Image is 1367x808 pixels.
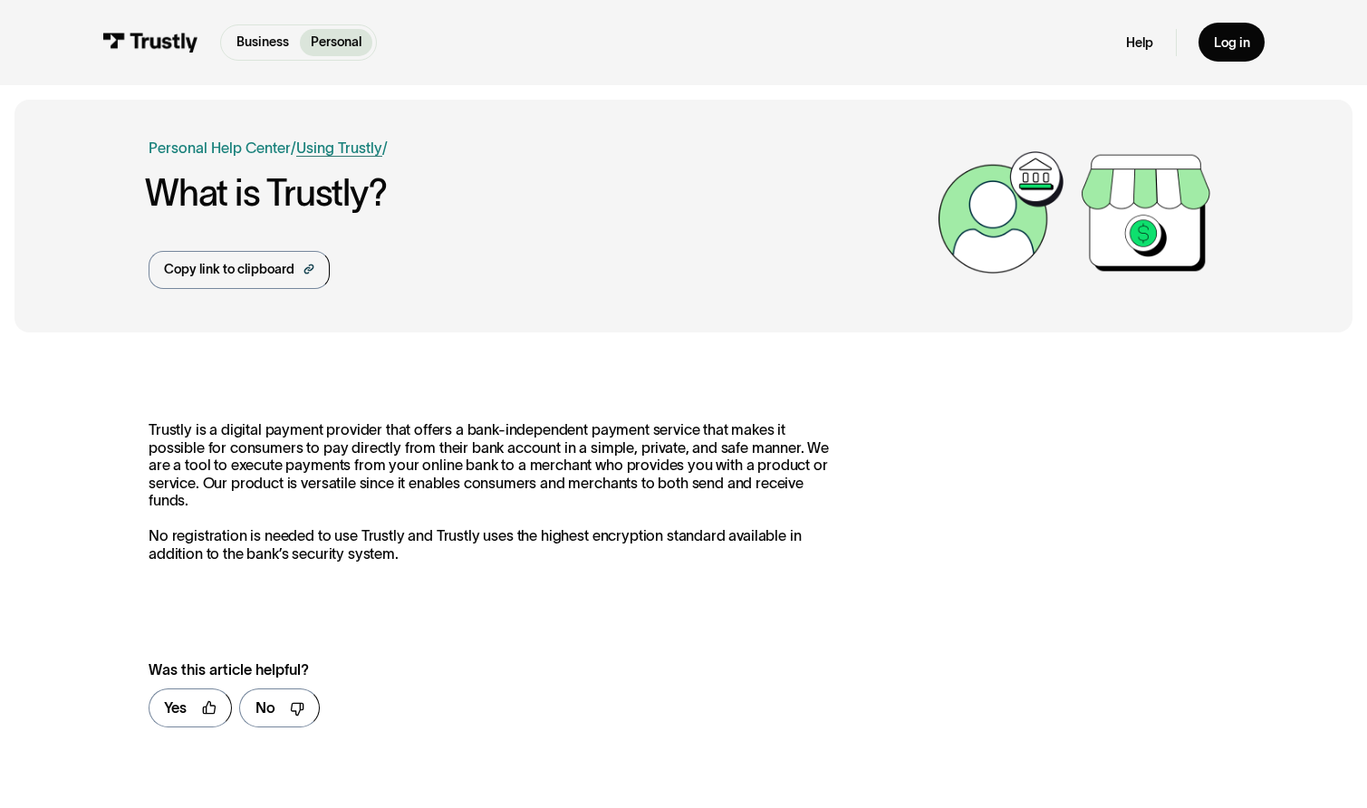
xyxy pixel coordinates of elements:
p: Trustly is a digital payment provider that offers a bank-independent payment service that makes i... [149,421,837,563]
img: Trustly Logo [102,33,198,53]
div: / [382,137,388,159]
a: Help [1126,34,1153,52]
h1: What is Trustly? [145,173,929,214]
a: Log in [1199,23,1265,62]
div: / [291,137,296,159]
div: Copy link to clipboard [164,260,294,279]
a: Using Trustly [296,139,382,156]
a: Yes [149,688,232,727]
p: Personal [311,33,361,52]
div: Was this article helpful? [149,659,798,680]
a: No [239,688,320,727]
a: Personal [300,29,372,56]
a: Business [226,29,300,56]
p: Business [236,33,289,52]
a: Personal Help Center [149,137,291,159]
a: Copy link to clipboard [149,251,330,289]
div: Yes [164,697,187,718]
div: No [255,697,275,718]
div: Log in [1214,34,1250,52]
